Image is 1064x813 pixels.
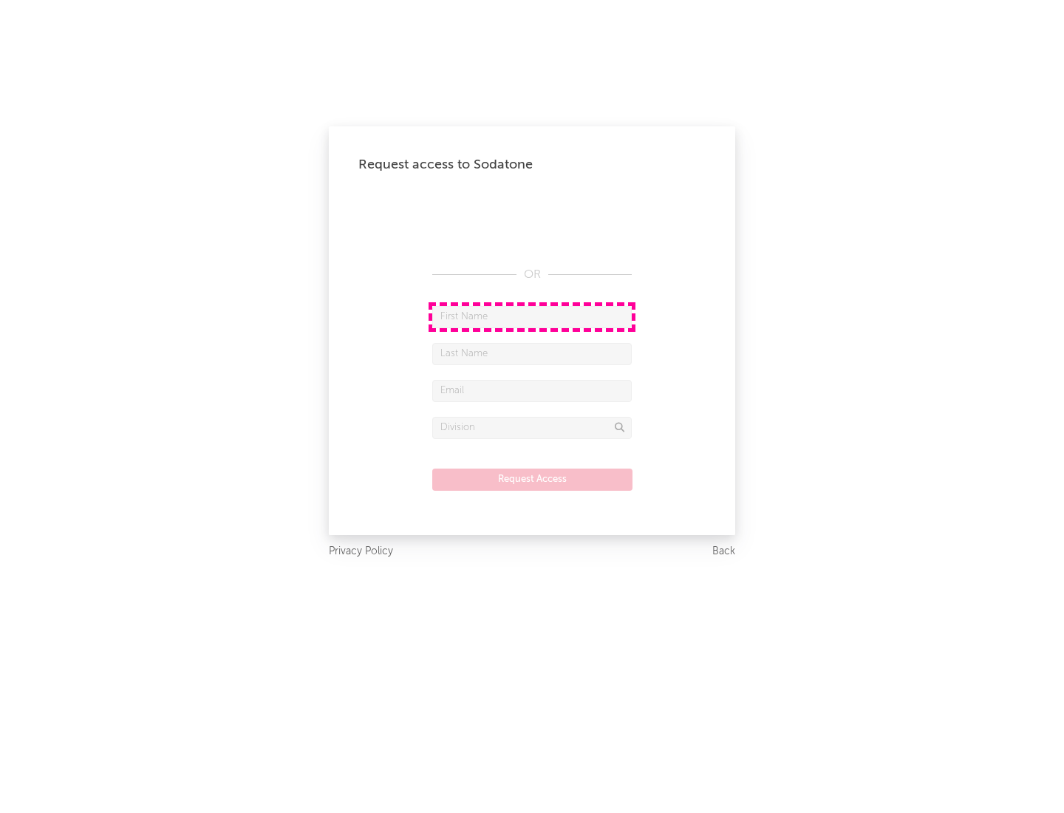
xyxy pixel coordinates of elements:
[358,156,706,174] div: Request access to Sodatone
[432,380,632,402] input: Email
[712,542,735,561] a: Back
[432,469,632,491] button: Request Access
[432,417,632,439] input: Division
[432,266,632,284] div: OR
[432,343,632,365] input: Last Name
[329,542,393,561] a: Privacy Policy
[432,306,632,328] input: First Name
